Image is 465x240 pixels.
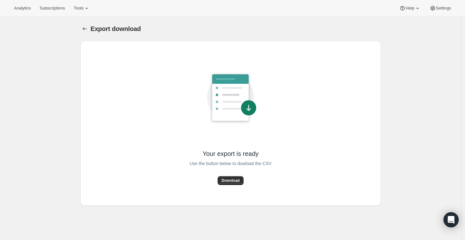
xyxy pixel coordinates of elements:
span: Help [406,6,414,11]
div: Open Intercom Messenger [443,212,459,227]
button: Settings [426,4,455,13]
span: Use the button below to dowload the CSV [189,160,271,167]
span: Tools [74,6,84,11]
button: Analytics [10,4,34,13]
span: Analytics [14,6,31,11]
span: Settings [436,6,451,11]
span: Your export is ready [202,150,258,158]
button: Help [395,4,424,13]
span: Download [221,178,239,183]
span: Export download [90,25,141,32]
button: Subscriptions [36,4,69,13]
button: Tools [70,4,94,13]
button: Export download [80,24,89,33]
span: Subscriptions [40,6,65,11]
button: Download [218,176,243,185]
